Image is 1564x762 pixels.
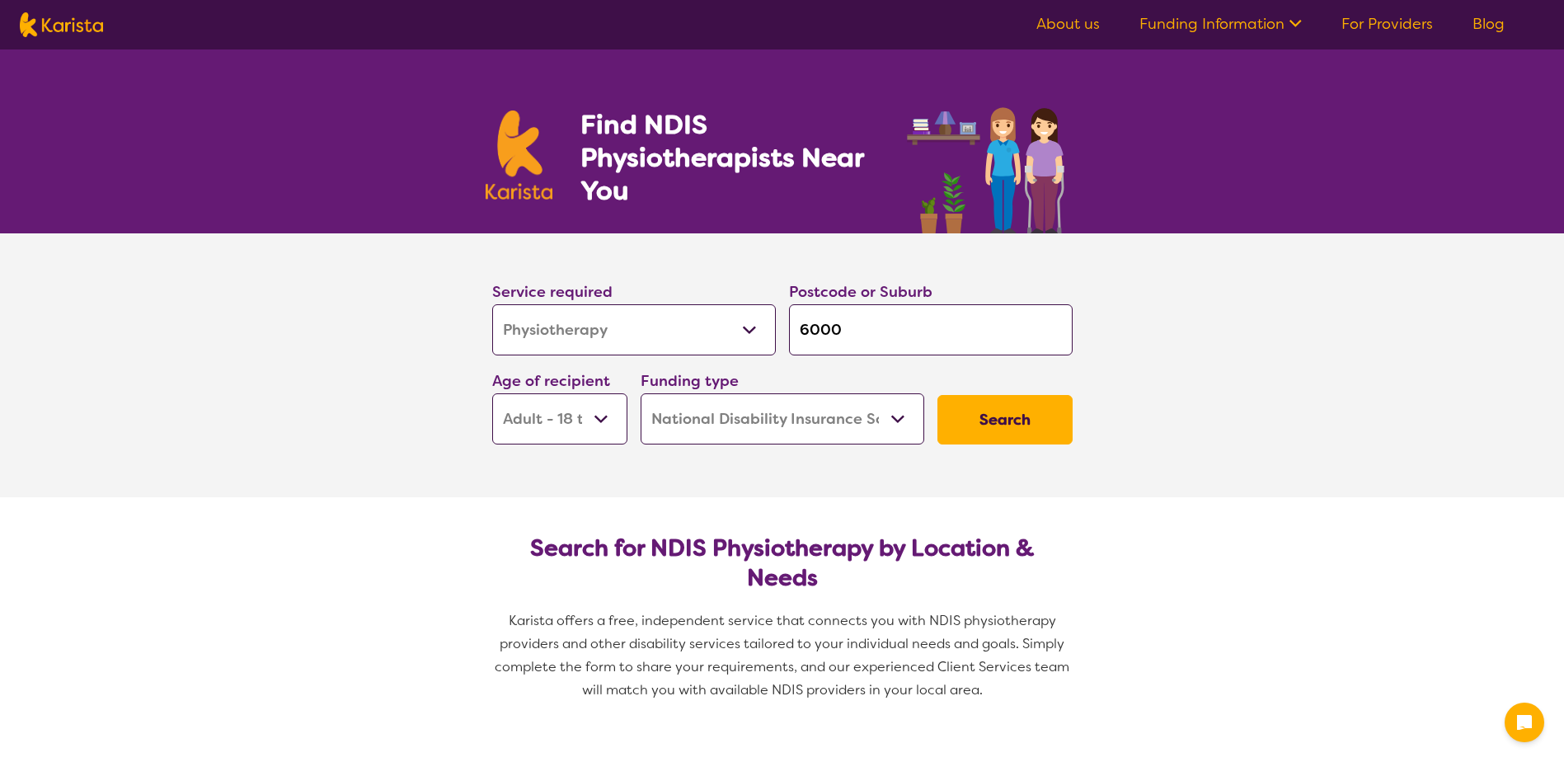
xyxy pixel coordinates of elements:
[486,609,1079,702] p: Karista offers a free, independent service that connects you with NDIS physiotherapy providers an...
[492,282,613,302] label: Service required
[902,89,1078,233] img: physiotherapy
[492,371,610,391] label: Age of recipient
[1036,14,1100,34] a: About us
[20,12,103,37] img: Karista logo
[789,282,932,302] label: Postcode or Suburb
[1472,14,1505,34] a: Blog
[1341,14,1433,34] a: For Providers
[505,534,1059,593] h2: Search for NDIS Physiotherapy by Location & Needs
[641,371,739,391] label: Funding type
[789,304,1073,355] input: Type
[486,111,553,200] img: Karista logo
[580,108,885,207] h1: Find NDIS Physiotherapists Near You
[1139,14,1302,34] a: Funding Information
[937,395,1073,444] button: Search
